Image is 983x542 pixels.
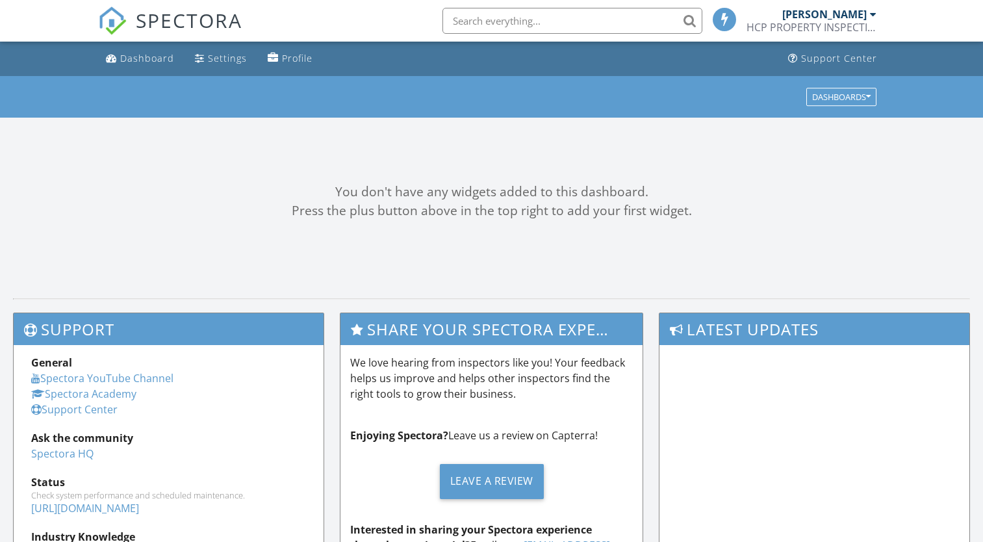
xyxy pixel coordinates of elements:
[350,454,633,509] a: Leave a Review
[31,371,173,385] a: Spectora YouTube Channel
[659,313,969,345] h3: Latest Updates
[31,501,139,515] a: [URL][DOMAIN_NAME]
[340,313,643,345] h3: Share Your Spectora Experience
[440,464,544,499] div: Leave a Review
[31,446,94,461] a: Spectora HQ
[783,47,882,71] a: Support Center
[31,402,118,417] a: Support Center
[350,428,633,443] p: Leave us a review on Capterra!
[13,201,970,220] div: Press the plus button above in the top right to add your first widget.
[98,6,127,35] img: The Best Home Inspection Software - Spectora
[190,47,252,71] a: Settings
[806,88,876,106] button: Dashboards
[31,355,72,370] strong: General
[262,47,318,71] a: Profile
[14,313,324,345] h3: Support
[98,18,242,45] a: SPECTORA
[136,6,242,34] span: SPECTORA
[101,47,179,71] a: Dashboard
[31,430,306,446] div: Ask the community
[350,355,633,402] p: We love hearing from inspectors like you! Your feedback helps us improve and helps other inspecto...
[31,474,306,490] div: Status
[747,21,876,34] div: HCP PROPERTY INSPECTIONS
[208,52,247,64] div: Settings
[801,52,877,64] div: Support Center
[812,92,871,101] div: Dashboards
[442,8,702,34] input: Search everything...
[13,183,970,201] div: You don't have any widgets added to this dashboard.
[31,387,136,401] a: Spectora Academy
[782,8,867,21] div: [PERSON_NAME]
[282,52,313,64] div: Profile
[31,490,306,500] div: Check system performance and scheduled maintenance.
[350,428,448,443] strong: Enjoying Spectora?
[120,52,174,64] div: Dashboard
